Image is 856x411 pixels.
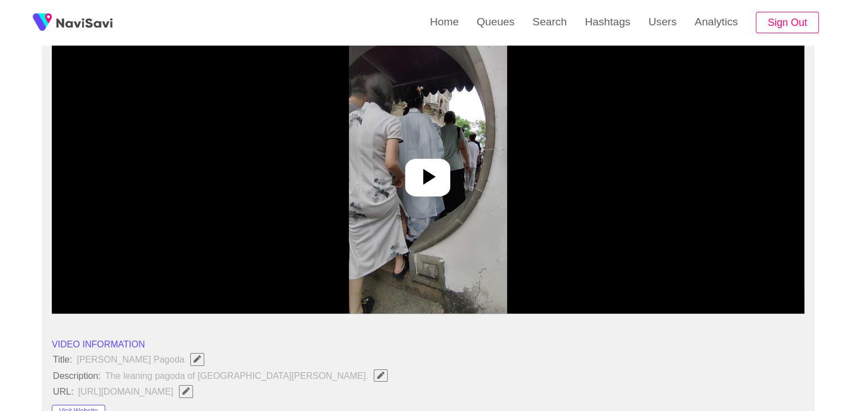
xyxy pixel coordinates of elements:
[179,385,193,397] button: Edit Field
[52,337,804,351] li: VIDEO INFORMATION
[756,12,819,34] button: Sign Out
[192,355,202,363] span: Edit Field
[75,352,211,367] span: [PERSON_NAME] Pagoda
[376,372,386,379] span: Edit Field
[52,386,75,396] span: URL:
[56,17,113,28] img: fireSpot
[104,368,395,383] span: The leaning pagoda of [GEOGRAPHIC_DATA][PERSON_NAME].
[374,369,388,382] button: Edit Field
[349,32,507,314] img: video poster
[77,384,200,399] span: [URL][DOMAIN_NAME]
[52,370,102,381] span: Description:
[190,353,204,365] button: Edit Field
[181,387,191,395] span: Edit Field
[28,8,56,37] img: fireSpot
[52,354,73,364] span: Title:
